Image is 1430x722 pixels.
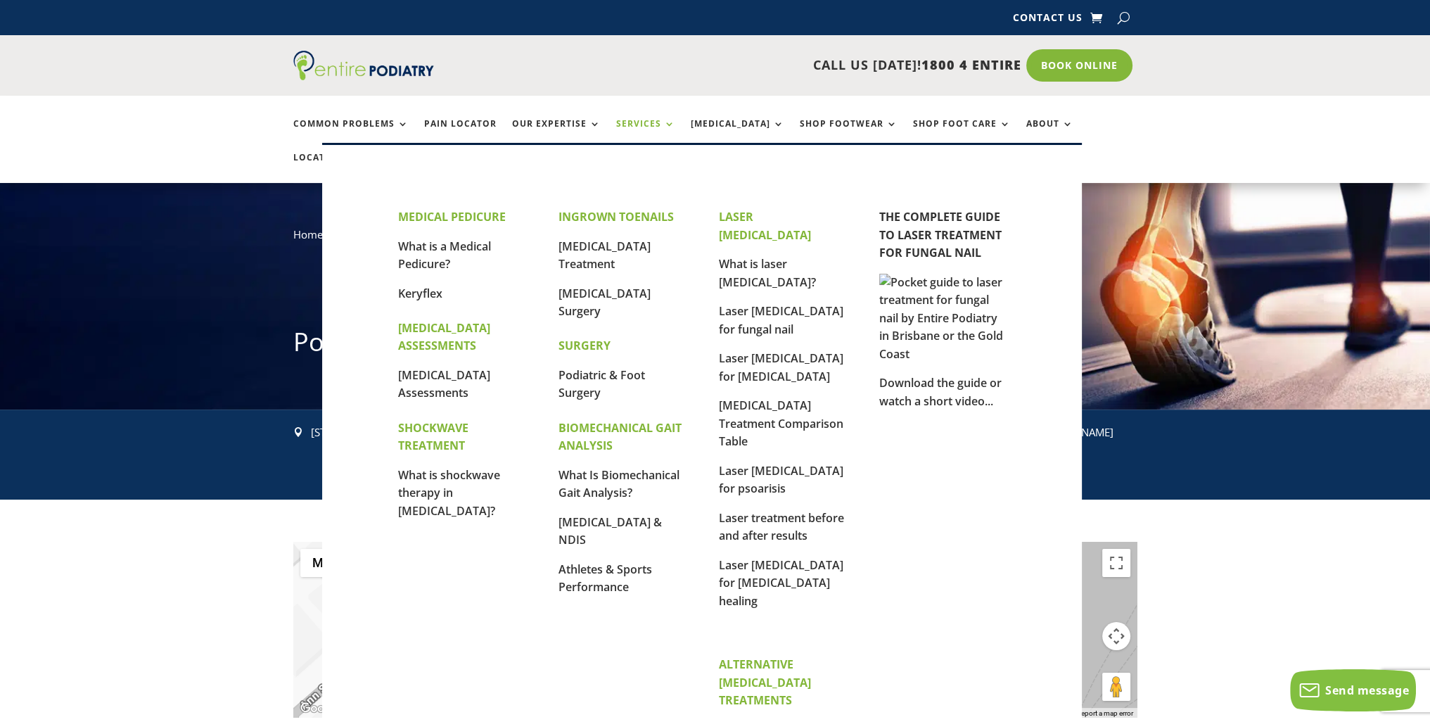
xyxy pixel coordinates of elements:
[293,153,364,183] a: Locations
[719,256,816,290] a: What is laser [MEDICAL_DATA]?
[293,69,434,83] a: Entire Podiatry
[879,375,1002,409] a: Download the guide or watch a short video...
[921,56,1021,73] span: 1800 4 ENTIRE
[293,51,434,80] img: logo (1)
[1102,549,1130,577] button: Toggle fullscreen view
[719,209,811,243] strong: LASER [MEDICAL_DATA]
[558,367,645,401] a: Podiatric & Foot Surgery
[293,227,323,241] a: Home
[800,119,898,149] a: Shop Footwear
[297,699,343,718] img: Google
[879,209,1002,260] a: THE COMPLETE GUIDE TO LASER TREATMENT FOR FUNGAL NAIL
[1077,709,1133,717] a: Report a map error
[558,286,651,319] a: [MEDICAL_DATA] Surgery
[1026,119,1073,149] a: About
[488,56,1021,75] p: CALL US [DATE]!
[913,119,1011,149] a: Shop Foot Care
[719,463,843,497] a: Laser [MEDICAL_DATA] for psoarisis
[1102,673,1130,701] button: Drag Pegman onto the map to open Street View
[398,467,500,519] a: What is shockwave therapy in [MEDICAL_DATA]?
[398,320,490,354] strong: [MEDICAL_DATA] ASSESSMENTS
[398,367,490,401] a: [MEDICAL_DATA] Assessments
[558,239,651,272] a: [MEDICAL_DATA] Treatment
[398,239,491,272] a: What is a Medical Pedicure?
[719,303,843,337] a: Laser [MEDICAL_DATA] for fungal nail
[1290,669,1416,711] button: Send message
[558,420,682,454] strong: BIOMECHANICAL GAIT ANALYSIS
[297,699,343,718] a: Open this area in Google Maps (opens a new window)
[293,324,1137,367] h1: Podiatrist [GEOGRAPHIC_DATA]
[719,557,843,609] a: Laser [MEDICAL_DATA] for [MEDICAL_DATA] healing
[424,119,497,149] a: Pain Locator
[558,209,674,224] strong: INGROWN TOENAILS
[398,420,468,454] strong: SHOCKWAVE TREATMENT
[512,119,601,149] a: Our Expertise
[1026,49,1132,82] a: Book Online
[311,424,492,442] p: [STREET_ADDRESS]
[293,427,303,437] span: 
[691,119,784,149] a: [MEDICAL_DATA]
[293,225,1137,254] nav: breadcrumb
[879,274,1006,364] img: Pocket guide to laser treatment for fungal nail by Entire Podiatry in Brisbane or the Gold Coast
[300,549,350,577] button: Show street map
[1102,622,1130,650] button: Map camera controls
[719,657,811,708] strong: ALTERNATIVE [MEDICAL_DATA] TREATMENTS
[558,467,679,501] a: What Is Biomechanical Gait Analysis?
[398,286,442,301] a: Keryflex
[398,209,506,224] strong: MEDICAL PEDICURE
[558,562,652,595] a: Athletes & Sports Performance
[293,119,409,149] a: Common Problems
[558,338,611,353] strong: SURGERY
[719,398,843,449] a: [MEDICAL_DATA] Treatment Comparison Table
[558,514,662,548] a: [MEDICAL_DATA] & NDIS
[1012,13,1082,28] a: Contact Us
[719,510,844,544] a: Laser treatment before and after results
[616,119,675,149] a: Services
[1325,683,1409,698] span: Send message
[719,350,843,384] a: Laser [MEDICAL_DATA] for [MEDICAL_DATA]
